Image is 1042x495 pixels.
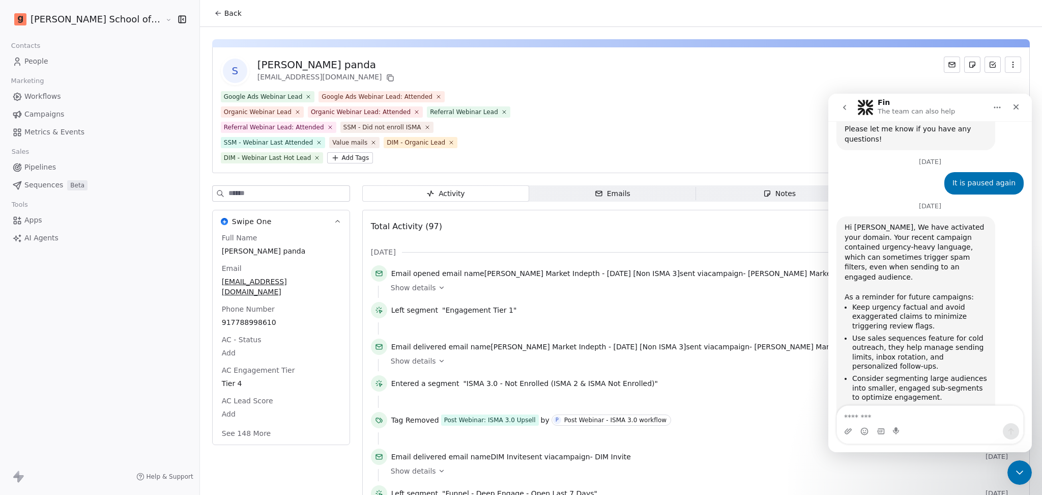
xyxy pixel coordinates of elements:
span: Sequences [24,180,63,190]
span: Pipelines [24,162,56,173]
span: AC - Status [220,335,264,345]
span: Left segment [391,305,438,315]
li: Use sales sequences feature for cold outreach, they help manage sending limits, inbox rotation, a... [24,240,159,278]
div: Post Webinar: ISMA 3.0 Upsell [444,416,536,425]
span: Email delivered [391,453,446,461]
div: [EMAIL_ADDRESS][DOMAIN_NAME] [257,72,396,84]
span: Tier 4 [222,378,340,389]
span: [PERSON_NAME] Market Indepth - [DATE] [Non ISMA 3] [490,343,686,351]
a: Metrics & Events [8,124,191,141]
span: "Engagement Tier 1" [442,305,516,315]
span: Help & Support [147,473,193,481]
div: Hi [PERSON_NAME], We have activated your domain. Your recent campaign contained urgency-heavy lan... [8,123,167,360]
div: DIM - Webinar Last Hot Lead [224,153,311,162]
img: Goela%20School%20Logos%20(4).png [14,13,26,25]
div: SSM - Did not enroll ISMA [343,123,421,132]
iframe: To enrich screen reader interactions, please activate Accessibility in Grammarly extension settings [828,94,1032,452]
span: Campaigns [24,109,64,120]
span: [EMAIL_ADDRESS][DOMAIN_NAME] [222,277,340,297]
span: Total Activity (97) [371,222,442,231]
div: [PERSON_NAME] panda [257,58,396,72]
iframe: Intercom live chat [1007,460,1032,485]
button: Swipe OneSwipe One [213,210,350,233]
a: Pipelines [8,159,191,176]
textarea: Message… [9,312,195,329]
button: Back [208,4,248,22]
span: People [24,56,48,67]
a: People [8,53,191,70]
span: email name sent via campaign - [391,452,631,462]
div: Notes [763,188,796,199]
a: Show details [391,283,1014,293]
div: SSM - Webinar Last Attended [224,138,313,147]
div: Harinder says… [8,123,195,382]
span: Phone Number [220,304,277,314]
span: DIM Invite [490,453,527,461]
span: Email opened [391,269,440,278]
div: Swipe OneSwipe One [213,233,350,445]
div: Emails [595,188,630,199]
div: Value mails [332,138,367,147]
a: Campaigns [8,106,191,123]
button: Send a message… [175,329,191,346]
span: Marketing [7,73,48,89]
div: Referral Webinar Lead: Attended [224,123,324,132]
span: DIM Invite [595,453,631,461]
a: Apps [8,212,191,229]
span: [PERSON_NAME] Market Indepth - [DATE] [Non ISMA 3] [748,269,943,278]
span: Add [222,409,340,419]
span: AI Agents [24,233,59,243]
span: Entered a segment [391,378,459,389]
span: Full Name [220,233,259,243]
span: Show details [391,356,436,366]
span: by [541,415,549,425]
div: Hi [PERSON_NAME], We have activated your domain. Your recent campaign contained urgency-heavy lan... [16,129,159,189]
button: Emoji picker [32,334,40,342]
div: Google Ads Webinar Lead [224,92,303,101]
a: SequencesBeta [8,177,191,194]
button: [PERSON_NAME] School of Finance LLP [12,11,158,28]
span: s [223,59,247,83]
span: AC Lead Score [220,396,275,406]
span: Contacts [7,38,45,53]
button: Add Tags [327,152,373,163]
button: Upload attachment [16,334,24,342]
div: DIM - Organic Lead [387,138,445,147]
span: AC Engagement Tier [220,365,297,375]
a: Help & Support [136,473,193,481]
span: 917788998610 [222,317,340,327]
button: Gif picker [48,334,56,342]
span: Beta [67,180,88,190]
span: Show details [391,283,436,293]
a: Workflows [8,88,191,105]
button: Start recording [65,334,73,342]
a: Show details [391,466,1014,476]
span: Swipe One [232,216,272,227]
div: Google Ads Webinar Lead: Attended [322,92,432,101]
div: Organic Webinar Lead [224,107,292,117]
span: [PERSON_NAME] Market Indepth - [DATE] [Non ISMA 3] [484,269,680,278]
div: P [556,416,559,424]
span: Back [224,8,242,18]
span: Metrics & Events [24,127,84,137]
div: Referral Webinar Lead [430,107,498,117]
span: [PERSON_NAME] panda [222,246,340,256]
button: See 148 More [216,424,277,443]
span: [DATE] [371,247,396,257]
a: AI Agents [8,230,191,246]
span: Apps [24,215,42,226]
span: [PERSON_NAME] Market Indepth - [DATE] [Non ISMA 3] [755,343,950,351]
a: Show details [391,356,1014,366]
div: Post Webinar - ISMA 3.0 workflow [564,417,667,424]
span: [PERSON_NAME] School of Finance LLP [31,13,163,26]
